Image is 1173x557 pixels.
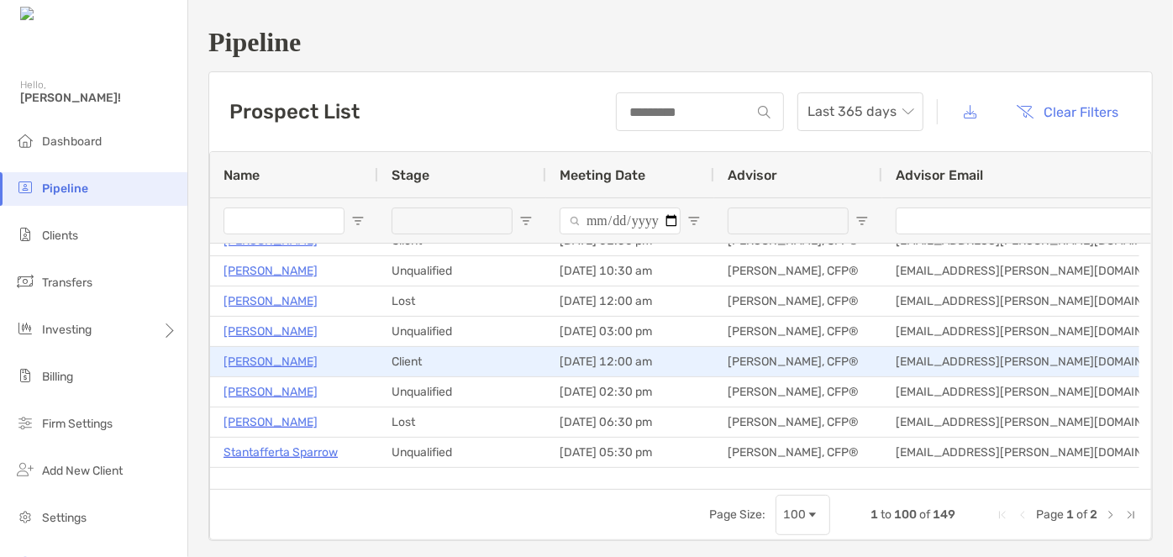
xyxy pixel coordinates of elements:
[855,214,869,228] button: Open Filter Menu
[224,167,260,183] span: Name
[224,412,318,433] a: [PERSON_NAME]
[42,464,123,478] span: Add New Client
[378,468,546,497] div: Unqualified
[881,507,892,522] span: to
[1016,508,1029,522] div: Previous Page
[714,468,882,497] div: [PERSON_NAME], CFP®
[896,167,983,183] span: Advisor Email
[42,417,113,431] span: Firm Settings
[687,214,701,228] button: Open Filter Menu
[714,317,882,346] div: [PERSON_NAME], CFP®
[224,260,318,281] a: [PERSON_NAME]
[42,181,88,196] span: Pipeline
[546,468,714,497] div: [DATE] 03:00 pm
[714,286,882,316] div: [PERSON_NAME], CFP®
[546,286,714,316] div: [DATE] 12:00 am
[15,507,35,527] img: settings icon
[224,351,318,372] a: [PERSON_NAME]
[1124,508,1138,522] div: Last Page
[546,377,714,407] div: [DATE] 02:30 pm
[224,381,318,402] a: [PERSON_NAME]
[758,106,771,118] img: input icon
[714,438,882,467] div: [PERSON_NAME], CFP®
[15,412,35,433] img: firm-settings icon
[714,347,882,376] div: [PERSON_NAME], CFP®
[15,365,35,386] img: billing icon
[224,321,318,342] a: [PERSON_NAME]
[42,323,92,337] span: Investing
[560,167,645,183] span: Meeting Date
[224,208,345,234] input: Name Filter Input
[728,167,777,183] span: Advisor
[229,100,360,123] h3: Prospect List
[546,256,714,286] div: [DATE] 10:30 am
[42,134,102,149] span: Dashboard
[351,214,365,228] button: Open Filter Menu
[15,318,35,339] img: investing icon
[546,438,714,467] div: [DATE] 05:30 pm
[15,130,35,150] img: dashboard icon
[378,347,546,376] div: Client
[20,7,92,23] img: Zoe Logo
[714,256,882,286] div: [PERSON_NAME], CFP®
[15,224,35,244] img: clients icon
[378,377,546,407] div: Unqualified
[871,507,878,522] span: 1
[546,347,714,376] div: [DATE] 12:00 am
[519,214,533,228] button: Open Filter Menu
[776,495,830,535] div: Page Size
[1036,507,1064,522] span: Page
[807,93,913,130] span: Last 365 days
[1104,508,1118,522] div: Next Page
[378,317,546,346] div: Unqualified
[783,507,806,522] div: 100
[42,229,78,243] span: Clients
[15,460,35,480] img: add_new_client icon
[546,317,714,346] div: [DATE] 03:00 pm
[224,472,318,493] a: [PERSON_NAME]
[714,407,882,437] div: [PERSON_NAME], CFP®
[709,507,765,522] div: Page Size:
[42,511,87,525] span: Settings
[42,276,92,290] span: Transfers
[1004,93,1132,130] button: Clear Filters
[42,370,73,384] span: Billing
[208,27,1153,58] h1: Pipeline
[894,507,917,522] span: 100
[378,438,546,467] div: Unqualified
[1066,507,1074,522] span: 1
[996,508,1009,522] div: First Page
[378,407,546,437] div: Lost
[1090,507,1097,522] span: 2
[714,377,882,407] div: [PERSON_NAME], CFP®
[919,507,930,522] span: of
[933,507,955,522] span: 149
[20,91,177,105] span: [PERSON_NAME]!
[224,442,338,463] a: Stantafferta Sparrow
[392,167,429,183] span: Stage
[546,407,714,437] div: [DATE] 06:30 pm
[378,286,546,316] div: Lost
[15,177,35,197] img: pipeline icon
[15,271,35,292] img: transfers icon
[1076,507,1087,522] span: of
[224,291,318,312] a: [PERSON_NAME]
[378,256,546,286] div: Unqualified
[560,208,681,234] input: Meeting Date Filter Input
